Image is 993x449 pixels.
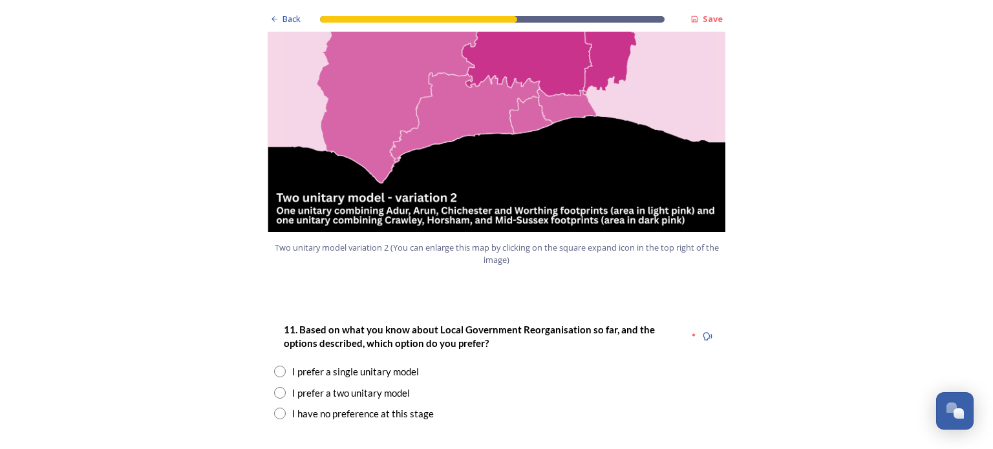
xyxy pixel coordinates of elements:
span: Two unitary model variation 2 (You can enlarge this map by clicking on the square expand icon in ... [273,242,720,266]
strong: 11. Based on what you know about Local Government Reorganisation so far, and the options describe... [284,324,657,349]
div: I prefer a single unitary model [292,364,419,379]
div: I prefer a two unitary model [292,386,410,401]
strong: Save [703,13,723,25]
button: Open Chat [936,392,974,430]
div: I have no preference at this stage [292,406,434,421]
span: Back [283,13,301,25]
